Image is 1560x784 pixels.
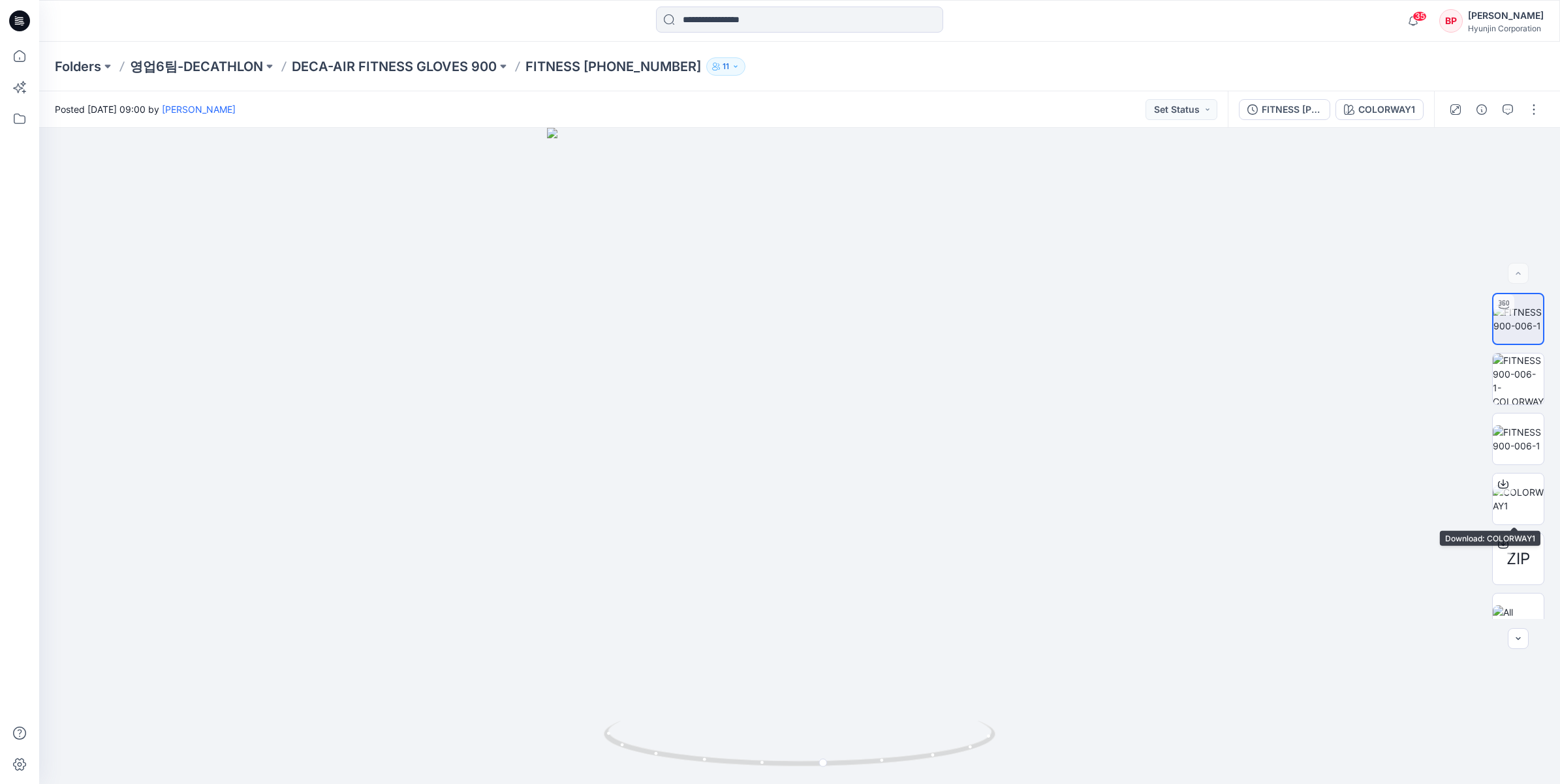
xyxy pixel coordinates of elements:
[130,57,263,76] a: 영업6팀-DECATHLON
[1468,23,1544,33] div: Hyunjin Corporation
[1493,485,1544,513] img: COLORWAY1
[1439,9,1463,33] div: BP
[55,102,236,116] span: Posted [DATE] 09:00 by
[1493,605,1544,633] img: All colorways
[1412,11,1427,22] span: 35
[525,57,701,76] p: FITNESS [PHONE_NUMBER]
[1468,8,1544,23] div: [PERSON_NAME]
[162,104,236,115] a: [PERSON_NAME]
[1493,354,1544,404] img: FITNESS 900-006-1-COLORWAY1
[55,57,101,76] a: Folders
[292,57,497,76] a: DECA-AIR FITNESS GLOVES 900
[1335,99,1424,120] button: COLORWAY1
[1506,547,1530,571] span: ZIP
[1493,425,1544,453] img: FITNESS 900-006-1
[1239,99,1330,120] button: FITNESS [PHONE_NUMBER]
[706,57,745,76] button: 11
[1262,102,1322,117] div: FITNESS [PHONE_NUMBER]
[723,59,729,74] p: 11
[1358,102,1415,117] div: COLORWAY1
[1471,99,1492,120] button: Details
[1493,305,1543,333] img: FITNESS 900-006-1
